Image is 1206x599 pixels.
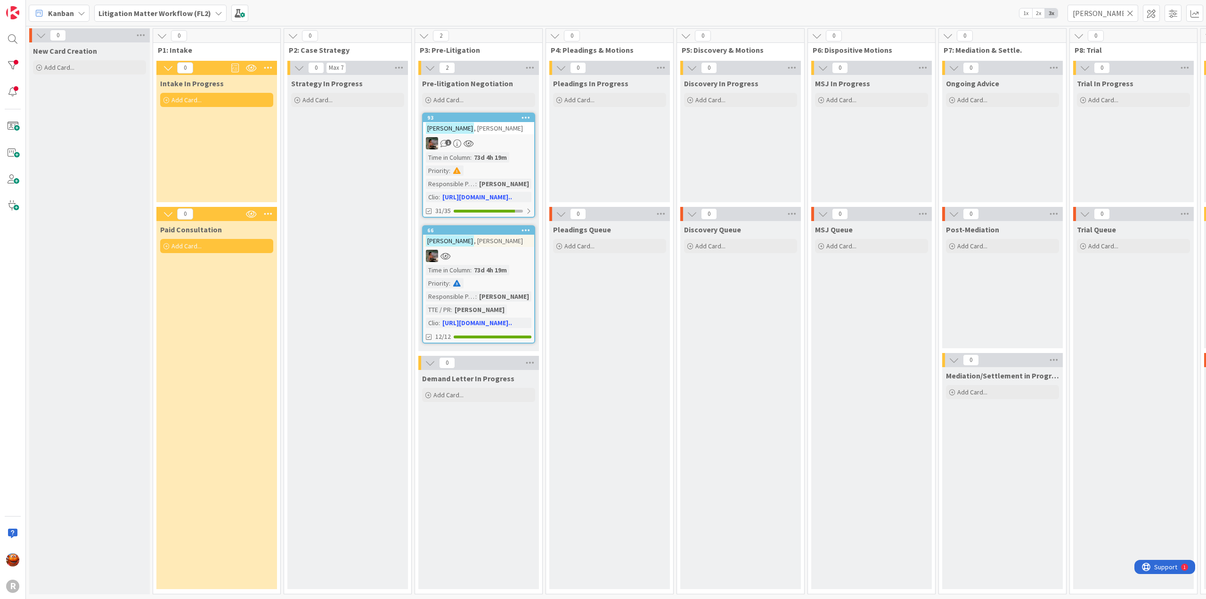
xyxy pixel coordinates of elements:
span: : [449,165,450,176]
div: Priority [426,278,449,288]
img: Visit kanbanzone.com [6,6,19,19]
span: 0 [1094,62,1110,74]
div: Max 7 [329,66,343,70]
span: 1x [1019,8,1032,18]
div: 73d 4h 19m [472,152,509,163]
img: MW [426,250,438,262]
span: P7: Mediation & Settle. [944,45,1054,55]
div: [PERSON_NAME] [477,291,531,302]
span: Add Card... [564,96,595,104]
a: [URL][DOMAIN_NAME].. [442,319,512,327]
span: 0 [177,62,193,74]
span: P8: Trial [1075,45,1185,55]
span: 0 [963,354,979,366]
span: : [439,318,440,328]
span: 0 [570,62,586,74]
div: 66 [423,226,534,235]
span: Add Card... [826,96,856,104]
span: 0 [302,30,318,41]
img: MW [426,137,438,149]
b: Litigation Matter Workflow (FL2) [98,8,211,18]
div: MW [423,137,534,149]
span: Add Card... [1088,96,1118,104]
div: Time in Column [426,152,470,163]
span: : [439,192,440,202]
span: 0 [832,208,848,220]
div: Clio [426,192,439,202]
span: : [470,265,472,275]
div: 66[PERSON_NAME], [PERSON_NAME] [423,226,534,247]
input: Quick Filter... [1067,5,1138,22]
div: 93 [423,114,534,122]
span: Add Card... [171,242,202,250]
span: Kanban [48,8,74,19]
span: Ongoing Advice [946,79,999,88]
span: , [PERSON_NAME] [474,237,523,245]
div: MW [423,250,534,262]
div: 73d 4h 19m [472,265,509,275]
div: [PERSON_NAME] [452,304,507,315]
span: 0 [570,208,586,220]
span: 0 [701,62,717,74]
span: 0 [701,208,717,220]
span: 0 [439,357,455,369]
span: 31/35 [435,206,451,216]
div: R [6,580,19,593]
span: , [PERSON_NAME] [474,124,523,132]
span: Intake In Progress [160,79,224,88]
span: Add Card... [1088,242,1118,250]
span: : [449,278,450,288]
span: Support [20,1,43,13]
div: 1 [49,4,51,11]
mark: [PERSON_NAME] [426,235,474,246]
span: Discovery Queue [684,225,741,234]
span: 3x [1045,8,1058,18]
span: : [470,152,472,163]
span: Post-Mediation [946,225,999,234]
span: Add Card... [695,242,725,250]
span: 0 [826,30,842,41]
span: Add Card... [44,63,74,72]
span: : [475,291,477,302]
span: : [451,304,452,315]
span: 0 [832,62,848,74]
span: : [475,179,477,189]
div: 66 [427,227,534,234]
div: [PERSON_NAME] [477,179,531,189]
span: 0 [50,30,66,41]
span: Mediation/Settlement in Progress [946,371,1059,380]
span: 2 [439,62,455,74]
span: 0 [564,30,580,41]
span: 0 [1088,30,1104,41]
span: 2 [433,30,449,41]
span: P3: Pre-Litigation [420,45,530,55]
span: Add Card... [302,96,333,104]
img: KA [6,553,19,566]
div: TTE / PR [426,304,451,315]
span: MSJ In Progress [815,79,870,88]
span: P1: Intake [158,45,269,55]
span: Pleadings In Progress [553,79,628,88]
span: 0 [695,30,711,41]
span: Add Card... [957,388,987,396]
span: New Card Creation [33,46,97,56]
span: Add Card... [957,96,987,104]
span: 1 [445,139,451,146]
div: Priority [426,165,449,176]
span: Add Card... [564,242,595,250]
span: 0 [963,62,979,74]
div: Responsible Paralegal [426,291,475,302]
span: 0 [1094,208,1110,220]
span: Add Card... [826,242,856,250]
span: 2x [1032,8,1045,18]
span: 0 [177,208,193,220]
mark: [PERSON_NAME] [426,123,474,133]
div: Clio [426,318,439,328]
span: Discovery In Progress [684,79,758,88]
span: Demand Letter In Progress [422,374,514,383]
span: P6: Dispositive Motions [813,45,923,55]
a: [URL][DOMAIN_NAME].. [442,193,512,201]
div: Time in Column [426,265,470,275]
span: Paid Consultation [160,225,222,234]
span: Add Card... [433,391,464,399]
